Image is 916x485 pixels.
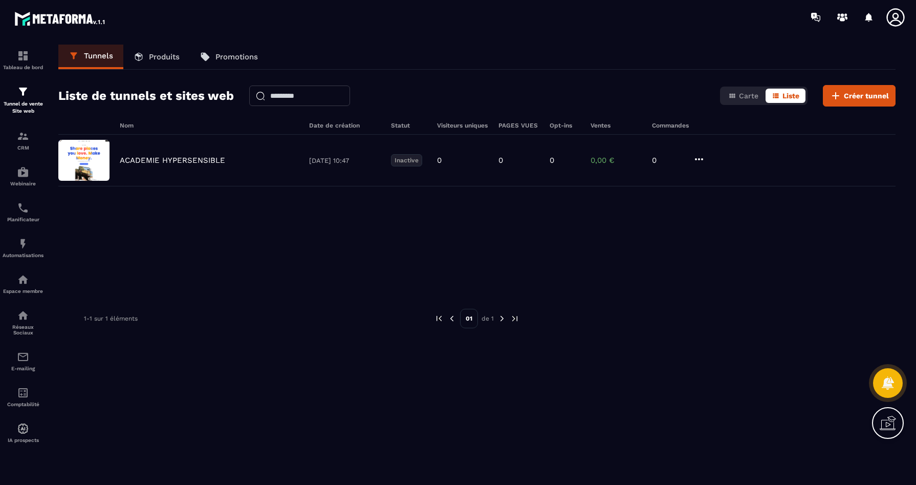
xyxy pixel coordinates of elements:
[17,423,29,435] img: automations
[17,86,29,98] img: formation
[460,309,478,328] p: 01
[17,166,29,178] img: automations
[3,379,43,415] a: accountantaccountantComptabilité
[391,154,422,166] p: Inactive
[215,52,258,61] p: Promotions
[437,156,442,165] p: 0
[3,230,43,266] a: automationsautomationsAutomatisations
[823,85,896,107] button: Créer tunnel
[3,288,43,294] p: Espace membre
[14,9,106,28] img: logo
[722,89,765,103] button: Carte
[391,122,427,129] h6: Statut
[3,194,43,230] a: schedulerschedulerPlanificateur
[447,314,456,323] img: prev
[3,266,43,302] a: automationsautomationsEspace membre
[17,130,29,142] img: formation
[3,437,43,443] p: IA prospects
[17,387,29,399] img: accountant
[17,309,29,322] img: social-network
[844,91,889,101] span: Créer tunnel
[17,50,29,62] img: formation
[120,156,225,165] p: ACADEMIE HYPERSENSIBLE
[17,351,29,363] img: email
[498,122,539,129] h6: PAGES VUES
[17,202,29,214] img: scheduler
[510,314,519,323] img: next
[652,156,683,165] p: 0
[3,65,43,70] p: Tableau de bord
[591,156,642,165] p: 0,00 €
[3,366,43,371] p: E-mailing
[739,92,758,100] span: Carte
[782,92,799,100] span: Liste
[3,302,43,343] a: social-networksocial-networkRéseaux Sociaux
[591,122,642,129] h6: Ventes
[434,314,444,323] img: prev
[190,45,268,69] a: Promotions
[123,45,190,69] a: Produits
[550,122,580,129] h6: Opt-ins
[3,402,43,407] p: Comptabilité
[309,157,381,164] p: [DATE] 10:47
[3,100,43,115] p: Tunnel de vente Site web
[3,324,43,335] p: Réseaux Sociaux
[766,89,805,103] button: Liste
[149,52,180,61] p: Produits
[84,51,113,60] p: Tunnels
[3,42,43,78] a: formationformationTableau de bord
[3,181,43,186] p: Webinaire
[17,273,29,286] img: automations
[652,122,689,129] h6: Commandes
[58,140,110,181] img: image
[309,122,381,129] h6: Date de création
[58,86,234,106] h2: Liste de tunnels et sites web
[120,122,299,129] h6: Nom
[550,156,554,165] p: 0
[3,145,43,151] p: CRM
[58,45,123,69] a: Tunnels
[3,217,43,222] p: Planificateur
[437,122,488,129] h6: Visiteurs uniques
[17,238,29,250] img: automations
[3,158,43,194] a: automationsautomationsWebinaire
[497,314,507,323] img: next
[498,156,503,165] p: 0
[3,252,43,258] p: Automatisations
[482,314,494,323] p: de 1
[3,78,43,122] a: formationformationTunnel de vente Site web
[3,122,43,158] a: formationformationCRM
[84,315,138,322] p: 1-1 sur 1 éléments
[3,343,43,379] a: emailemailE-mailing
